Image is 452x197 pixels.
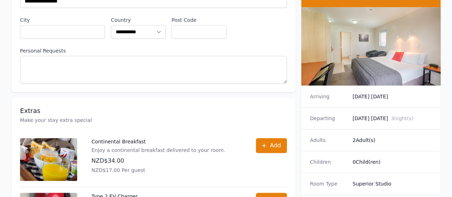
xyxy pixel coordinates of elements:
[310,158,347,166] dt: Children
[353,158,432,166] dd: 0 Child(ren)
[20,138,77,181] img: Continental Breakfast
[20,47,287,54] label: Personal Requests
[172,16,227,24] label: Post Code
[20,16,105,24] label: City
[310,137,347,144] dt: Adults
[256,138,287,153] button: Add
[91,138,225,145] p: Continental Breakfast
[20,107,287,115] h3: Extras
[310,180,347,187] dt: Room Type
[91,167,225,174] p: NZD$17.00 Per guest
[391,115,413,121] span: 3 night(s)
[111,16,166,24] label: Country
[310,115,347,122] dt: Departing
[353,93,432,100] dd: [DATE] [DATE]
[353,115,432,122] dd: [DATE] [DATE]
[20,117,287,124] p: Make your stay extra special
[91,147,225,154] p: Enjoy a continental breakfast delivered to your room.
[353,180,432,187] dd: Superior Studio
[270,141,281,150] span: Add
[91,157,225,165] p: NZD$34.00
[353,137,432,144] dd: 2 Adult(s)
[310,93,347,100] dt: Arriving
[301,7,441,85] img: Superior Studio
